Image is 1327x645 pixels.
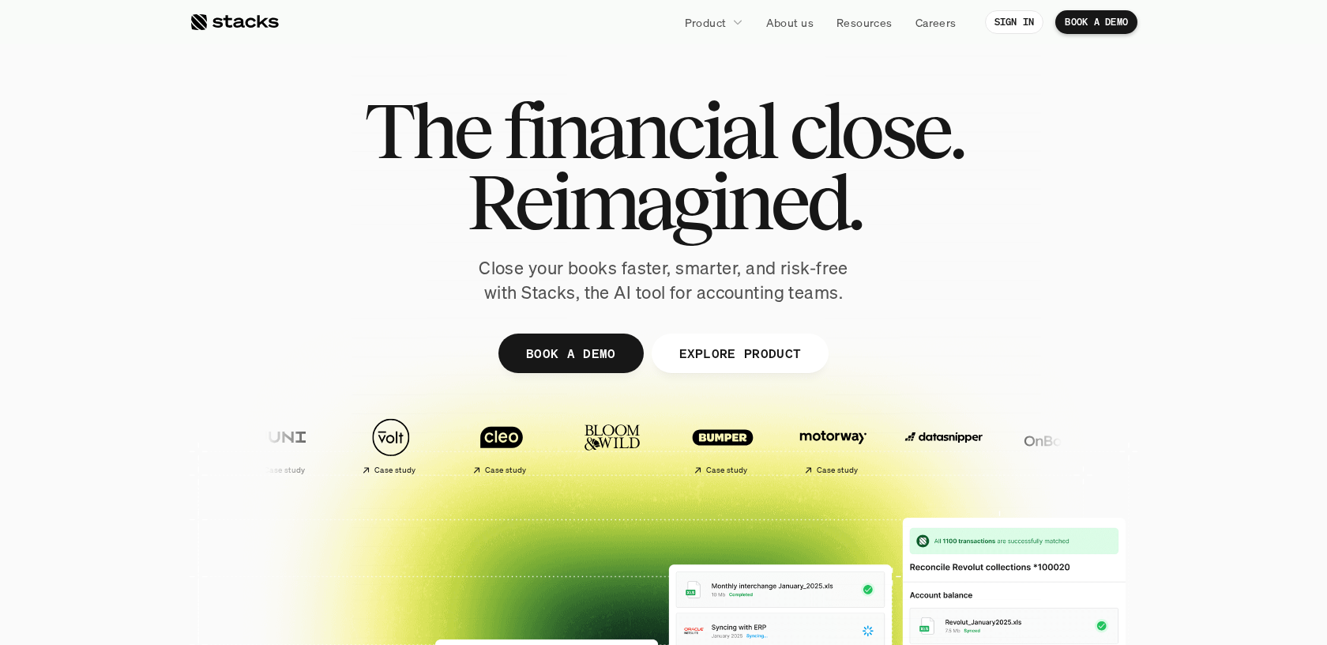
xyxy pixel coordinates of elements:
[526,341,616,364] p: BOOK A DEMO
[364,95,490,166] span: The
[374,466,416,475] h2: Case study
[503,95,776,166] span: financial
[827,8,902,36] a: Resources
[1055,10,1137,34] a: BOOK A DEMO
[450,409,553,481] a: Case study
[466,256,861,305] p: Close your books faster, smarter, and risk-free with Stacks, the AI tool for accounting teams.
[994,17,1035,28] p: SIGN IN
[817,466,859,475] h2: Case study
[789,95,963,166] span: close.
[467,166,861,237] span: Reimagined.
[685,14,727,31] p: Product
[1065,17,1128,28] p: BOOK A DEMO
[340,409,442,481] a: Case study
[651,334,829,373] a: EXPLORE PRODUCT
[679,341,801,364] p: EXPLORE PRODUCT
[671,409,774,481] a: Case study
[915,14,957,31] p: Careers
[498,334,644,373] a: BOOK A DEMO
[836,14,893,31] p: Resources
[706,466,748,475] h2: Case study
[766,14,814,31] p: About us
[264,466,306,475] h2: Case study
[757,8,823,36] a: About us
[229,409,332,481] a: Case study
[985,10,1044,34] a: SIGN IN
[782,409,885,481] a: Case study
[906,8,966,36] a: Careers
[485,466,527,475] h2: Case study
